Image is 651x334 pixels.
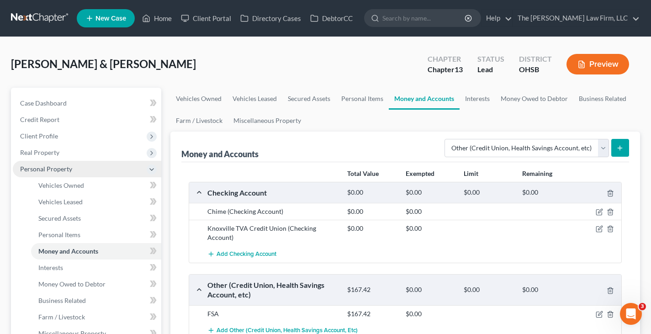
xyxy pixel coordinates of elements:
[38,280,106,288] span: Money Owed to Debtor
[401,224,459,233] div: $0.00
[389,88,460,110] a: Money and Accounts
[170,88,227,110] a: Vehicles Owned
[343,286,401,294] div: $167.42
[38,198,83,206] span: Vehicles Leased
[495,88,573,110] a: Money Owed to Debtor
[519,64,552,75] div: OHSB
[401,207,459,216] div: $0.00
[13,111,161,128] a: Credit Report
[522,170,552,177] strong: Remaining
[518,188,576,197] div: $0.00
[639,303,646,310] span: 3
[95,15,126,22] span: New Case
[428,54,463,64] div: Chapter
[20,165,72,173] span: Personal Property
[31,194,161,210] a: Vehicles Leased
[343,224,401,233] div: $0.00
[343,207,401,216] div: $0.00
[459,188,517,197] div: $0.00
[38,297,86,304] span: Business Related
[227,88,282,110] a: Vehicles Leased
[336,88,389,110] a: Personal Items
[31,243,161,260] a: Money and Accounts
[181,148,259,159] div: Money and Accounts
[217,327,358,334] span: Add Other (Credit Union, Health Savings Account, etc)
[406,170,434,177] strong: Exempted
[477,64,504,75] div: Lead
[170,110,228,132] a: Farm / Livestock
[428,64,463,75] div: Chapter
[459,286,517,294] div: $0.00
[203,280,343,300] div: Other (Credit Union, Health Savings Account, etc)
[11,57,196,70] span: [PERSON_NAME] & [PERSON_NAME]
[203,207,343,216] div: Chime (Checking Account)
[31,177,161,194] a: Vehicles Owned
[13,95,161,111] a: Case Dashboard
[31,227,161,243] a: Personal Items
[464,170,478,177] strong: Limit
[203,309,343,318] div: FSA
[306,10,357,27] a: DebtorCC
[620,303,642,325] iframe: Intercom live chat
[460,88,495,110] a: Interests
[176,10,236,27] a: Client Portal
[203,224,343,242] div: Knoxville TVA Credit Union (Checking Account)
[382,10,466,27] input: Search by name...
[513,10,640,27] a: The [PERSON_NAME] Law Firm, LLC
[236,10,306,27] a: Directory Cases
[455,65,463,74] span: 13
[347,170,379,177] strong: Total Value
[203,188,343,197] div: Checking Account
[31,292,161,309] a: Business Related
[38,313,85,321] span: Farm / Livestock
[31,260,161,276] a: Interests
[343,188,401,197] div: $0.00
[138,10,176,27] a: Home
[573,88,632,110] a: Business Related
[20,132,58,140] span: Client Profile
[20,99,67,107] span: Case Dashboard
[401,309,459,318] div: $0.00
[38,181,84,189] span: Vehicles Owned
[228,110,307,132] a: Miscellaneous Property
[31,210,161,227] a: Secured Assets
[401,286,459,294] div: $0.00
[38,231,80,239] span: Personal Items
[207,246,276,263] button: Add Checking Account
[282,88,336,110] a: Secured Assets
[31,309,161,325] a: Farm / Livestock
[401,188,459,197] div: $0.00
[20,148,59,156] span: Real Property
[343,309,401,318] div: $167.42
[38,264,63,271] span: Interests
[38,247,98,255] span: Money and Accounts
[31,276,161,292] a: Money Owed to Debtor
[519,54,552,64] div: District
[20,116,59,123] span: Credit Report
[217,251,276,258] span: Add Checking Account
[566,54,629,74] button: Preview
[518,286,576,294] div: $0.00
[477,54,504,64] div: Status
[38,214,81,222] span: Secured Assets
[482,10,512,27] a: Help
